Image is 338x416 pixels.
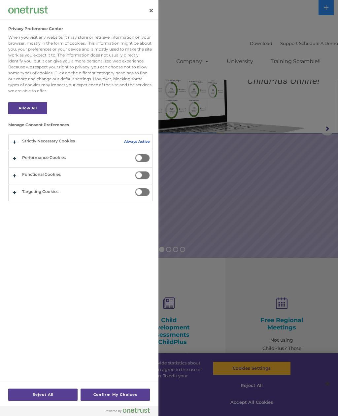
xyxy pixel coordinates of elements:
a: Powered by OneTrust Opens in a new Tab [105,408,155,416]
img: Powered by OneTrust Opens in a new Tab [105,408,150,413]
h2: Privacy Preference Center [8,26,63,31]
img: Company Logo [8,6,48,13]
button: Reject All [8,389,78,401]
h3: Manage Consent Preferences [8,123,153,131]
div: When you visit any website, it may store or retrieve information on your browser, mostly in the f... [8,34,153,94]
button: Confirm My Choices [81,389,150,401]
button: Close [144,3,158,18]
button: Allow All [8,102,47,114]
div: Company Logo [8,3,48,17]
